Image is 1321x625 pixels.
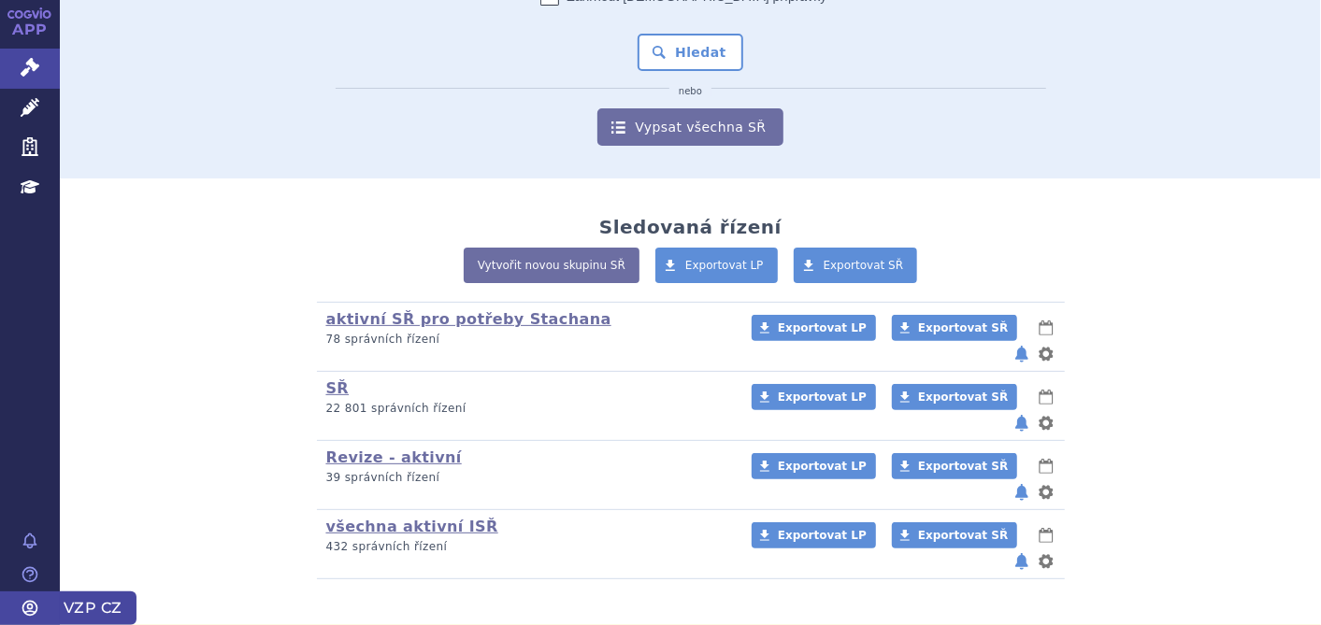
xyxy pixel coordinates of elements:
span: Exportovat SŘ [824,259,904,272]
button: Hledat [638,34,743,71]
button: nastavení [1037,550,1055,573]
a: Exportovat SŘ [892,315,1017,341]
p: 39 správních řízení [326,470,727,486]
button: notifikace [1012,343,1031,365]
a: SŘ [326,379,350,397]
a: Exportovat SŘ [892,384,1017,410]
button: notifikace [1012,550,1031,573]
a: Exportovat SŘ [892,453,1017,479]
a: všechna aktivní ISŘ [326,518,498,535]
span: Exportovat SŘ [918,391,1008,404]
h2: Sledovaná řízení [599,216,782,238]
button: nastavení [1037,481,1055,504]
button: lhůty [1037,317,1055,339]
p: 22 801 správních řízení [326,401,727,417]
span: Exportovat LP [778,321,867,334]
a: Exportovat SŘ [794,248,918,283]
p: 432 správních řízení [326,539,727,555]
a: Exportovat LP [752,315,876,341]
span: Exportovat SŘ [918,460,1008,473]
span: Exportovat SŘ [918,529,1008,542]
button: notifikace [1012,412,1031,434]
button: lhůty [1037,524,1055,547]
a: Exportovat LP [752,522,876,548]
a: Exportovat SŘ [892,522,1017,548]
a: Vytvořit novou skupinu SŘ [464,248,639,283]
a: Revize - aktivní [326,448,462,466]
i: nebo [669,86,711,97]
span: Exportovat SŘ [918,321,1008,334]
button: nastavení [1037,412,1055,434]
span: VZP CZ [60,591,136,625]
a: aktivní SŘ pro potřeby Stachana [326,310,611,328]
span: Exportovat LP [778,529,867,542]
a: Exportovat LP [752,384,876,410]
p: 78 správních řízení [326,332,727,348]
a: Vypsat všechna SŘ [597,108,783,146]
button: nastavení [1037,343,1055,365]
button: notifikace [1012,481,1031,504]
button: lhůty [1037,386,1055,408]
span: Exportovat LP [778,391,867,404]
span: Exportovat LP [778,460,867,473]
a: Exportovat LP [655,248,778,283]
button: lhůty [1037,455,1055,477]
span: Exportovat LP [685,259,764,272]
a: Exportovat LP [752,453,876,479]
